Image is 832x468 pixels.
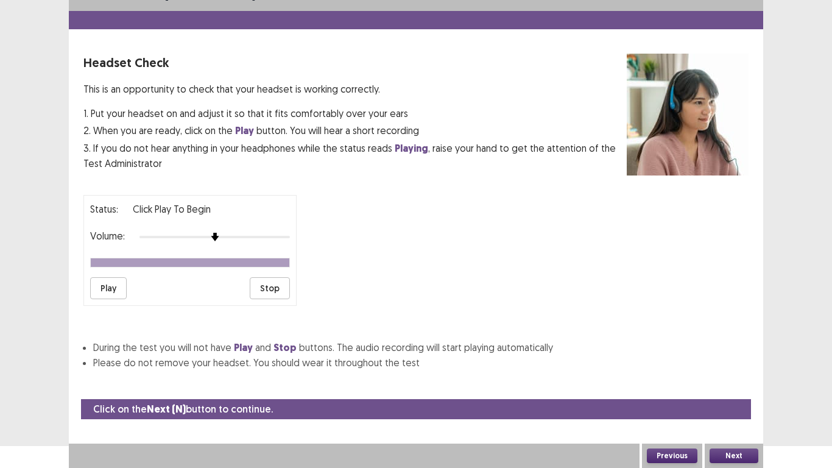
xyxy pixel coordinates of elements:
p: Status: [90,202,118,216]
p: Headset Check [83,54,627,72]
img: arrow-thumb [211,233,219,241]
p: 2. When you are ready, click on the button. You will hear a short recording [83,123,627,138]
p: 1. Put your headset on and adjust it so that it fits comfortably over your ears [83,106,627,121]
p: Click Play to Begin [133,202,211,216]
button: Stop [250,277,290,299]
li: During the test you will not have and buttons. The audio recording will start playing automatically [93,340,749,355]
button: Previous [647,448,697,463]
strong: Next (N) [147,403,186,416]
button: Play [90,277,127,299]
button: Next [710,448,758,463]
strong: Play [235,124,254,137]
strong: Stop [273,341,297,354]
strong: Playing [395,142,428,155]
p: Click on the button to continue. [93,402,273,417]
img: headset test [627,54,749,175]
p: Volume: [90,229,125,243]
strong: Play [234,341,253,354]
p: 3. If you do not hear anything in your headphones while the status reads , raise your hand to get... [83,141,627,171]
li: Please do not remove your headset. You should wear it throughout the test [93,355,749,370]
p: This is an opportunity to check that your headset is working correctly. [83,82,627,96]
